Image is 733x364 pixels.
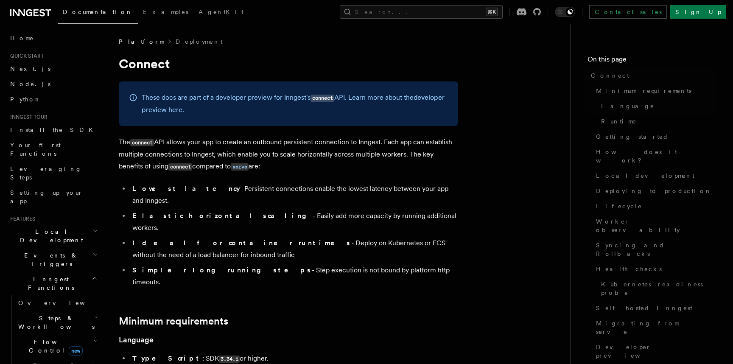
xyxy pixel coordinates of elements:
a: Next.js [7,61,100,76]
span: Language [601,102,655,110]
a: Deploying to production [593,183,716,199]
a: Lifecycle [593,199,716,214]
span: How does it work? [596,148,716,165]
span: Python [10,96,41,103]
a: Overview [15,295,100,311]
a: Connect [588,68,716,83]
a: Deployment [176,37,223,46]
a: Local development [593,168,716,183]
a: Node.js [7,76,100,92]
button: Local Development [7,224,100,248]
span: Kubernetes readiness probe [601,280,716,297]
kbd: ⌘K [486,8,498,16]
span: Local Development [7,227,92,244]
a: Developer preview [593,339,716,363]
span: Lifecycle [596,202,642,210]
code: connect [168,163,192,171]
li: - Persistent connections enable the lowest latency between your app and Inngest. [130,183,458,207]
button: Steps & Workflows [15,311,100,334]
h4: On this page [588,54,716,68]
span: AgentKit [199,8,243,15]
strong: Simpler long running steps [132,266,312,274]
span: Local development [596,171,694,180]
a: Minimum requirements [593,83,716,98]
span: Runtime [601,117,637,126]
strong: Lowest latency [132,185,240,193]
button: Toggle dark mode [555,7,575,17]
a: Migrating from serve [593,316,716,339]
span: Events & Triggers [7,251,92,268]
span: Self hosted Inngest [596,304,692,312]
span: Health checks [596,265,662,273]
strong: Elastic horizontal scaling [132,212,313,220]
span: Your first Functions [10,142,61,157]
button: Events & Triggers [7,248,100,272]
a: Language [119,334,154,346]
code: connect [311,95,334,102]
button: Inngest Functions [7,272,100,295]
span: Next.js [10,65,50,72]
span: Overview [18,300,106,306]
a: Sign Up [670,5,726,19]
li: - Step execution is not bound by platform http timeouts. [130,264,458,288]
a: AgentKit [193,3,249,23]
span: Quick start [7,53,44,59]
a: Python [7,92,100,107]
span: Features [7,216,35,222]
button: Search...⌘K [340,5,503,19]
li: - Easily add more capacity by running additional workers. [130,210,458,234]
a: Leveraging Steps [7,161,100,185]
p: The API allows your app to create an outbound persistent connection to Inngest. Each app can esta... [119,136,458,173]
button: Flow Controlnew [15,334,100,358]
a: Language [598,98,716,114]
span: Deploying to production [596,187,712,195]
a: Install the SDK [7,122,100,137]
span: Inngest Functions [7,275,92,292]
li: - Deploy on Kubernetes or ECS without the need of a load balancer for inbound traffic [130,237,458,261]
span: Syncing and Rollbacks [596,241,716,258]
span: Migrating from serve [596,319,716,336]
span: Home [10,34,34,42]
span: Developer preview [596,343,716,360]
span: Documentation [63,8,133,15]
strong: TypeScript [132,354,202,362]
a: Syncing and Rollbacks [593,238,716,261]
a: How does it work? [593,144,716,168]
a: Health checks [593,261,716,277]
a: serve [231,162,249,170]
span: new [69,346,83,356]
span: Inngest tour [7,114,48,120]
a: Kubernetes readiness probe [598,277,716,300]
a: Contact sales [589,5,667,19]
a: Self hosted Inngest [593,300,716,316]
span: Install the SDK [10,126,98,133]
p: These docs are part of a developer preview for Inngest's API. Learn more about the . [142,92,448,116]
span: Platform [119,37,164,46]
strong: Ideal for container runtimes [132,239,351,247]
span: Steps & Workflows [15,314,95,331]
a: Worker observability [593,214,716,238]
span: Worker observability [596,217,716,234]
code: connect [130,139,154,146]
span: Examples [143,8,188,15]
a: Minimum requirements [119,315,228,327]
a: Runtime [598,114,716,129]
h1: Connect [119,56,458,71]
span: Getting started [596,132,669,141]
span: Setting up your app [10,189,83,204]
a: Home [7,31,100,46]
a: Setting up your app [7,185,100,209]
a: Examples [138,3,193,23]
code: 3.34.1 [219,356,240,363]
span: Node.js [10,81,50,87]
span: Connect [591,71,629,80]
a: Documentation [58,3,138,24]
a: Your first Functions [7,137,100,161]
a: Getting started [593,129,716,144]
span: Minimum requirements [596,87,691,95]
code: serve [231,163,249,171]
span: Flow Control [15,338,93,355]
span: Leveraging Steps [10,165,82,181]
